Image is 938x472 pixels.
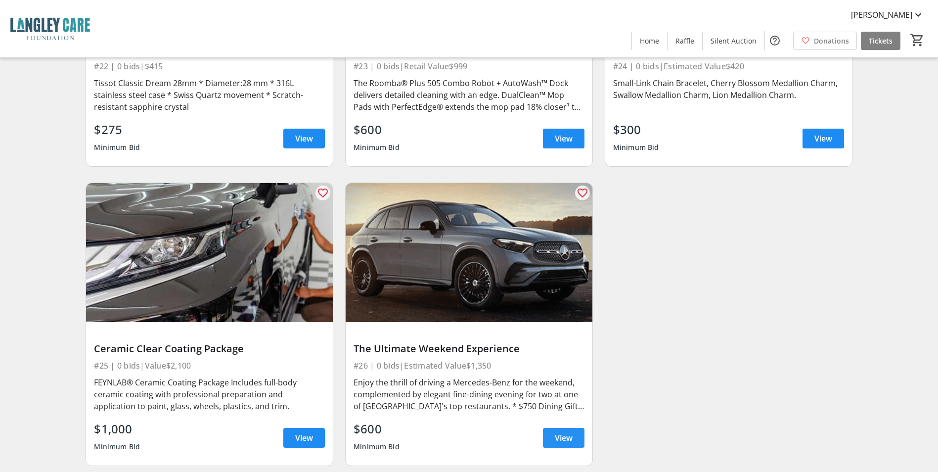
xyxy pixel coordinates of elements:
[354,377,584,412] div: Enjoy the thrill of driving a Mercedes-Benz for the weekend, complemented by elegant fine-dining ...
[711,36,757,46] span: Silent Auction
[613,139,659,156] div: Minimum Bid
[803,129,844,148] a: View
[668,32,702,50] a: Raffle
[675,36,694,46] span: Raffle
[814,133,832,144] span: View
[94,77,325,113] div: Tissot Classic Dream 28mm * Diameter:28 mm * 316L stainless steel case * Swiss Quartz movement * ...
[354,438,400,456] div: Minimum Bid
[869,36,893,46] span: Tickets
[577,187,588,199] mat-icon: favorite_outline
[317,187,329,199] mat-icon: favorite_outline
[86,183,333,322] img: Ceramic Clear Coating Package
[543,129,584,148] a: View
[354,343,584,355] div: The Ultimate Weekend Experience
[613,121,659,139] div: $300
[94,377,325,412] div: FEYNLAB® Ceramic Coating Package Includes full-body ceramic coating with professional preparation...
[94,121,140,139] div: $275
[94,343,325,355] div: Ceramic Clear Coating Package
[793,32,857,50] a: Donations
[354,139,400,156] div: Minimum Bid
[354,420,400,438] div: $600
[543,428,584,448] a: View
[354,77,584,113] div: The Roomba® Plus 505 Combo Robot + AutoWash™ Dock delivers detailed cleaning with an edge. DualCl...
[632,32,667,50] a: Home
[295,133,313,144] span: View
[94,438,140,456] div: Minimum Bid
[283,428,325,448] a: View
[94,139,140,156] div: Minimum Bid
[613,77,844,101] div: Small-Link Chain Bracelet, Cherry Blossom Medallion Charm, Swallow Medallion Charm, Lion Medallio...
[765,31,785,50] button: Help
[851,9,912,21] span: [PERSON_NAME]
[703,32,764,50] a: Silent Auction
[613,59,844,73] div: #24 | 0 bids | Estimated Value $420
[555,432,573,444] span: View
[908,31,926,49] button: Cart
[354,121,400,139] div: $600
[346,183,592,322] img: The Ultimate Weekend Experience
[94,359,325,373] div: #25 | 0 bids | Value $2,100
[814,36,849,46] span: Donations
[861,32,900,50] a: Tickets
[295,432,313,444] span: View
[640,36,659,46] span: Home
[283,129,325,148] a: View
[6,4,94,53] img: Langley Care Foundation 's Logo
[354,59,584,73] div: #23 | 0 bids | Retail Value $999
[94,420,140,438] div: $1,000
[843,7,932,23] button: [PERSON_NAME]
[555,133,573,144] span: View
[94,59,325,73] div: #22 | 0 bids | $415
[354,359,584,373] div: #26 | 0 bids | Estimated Value $1,350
